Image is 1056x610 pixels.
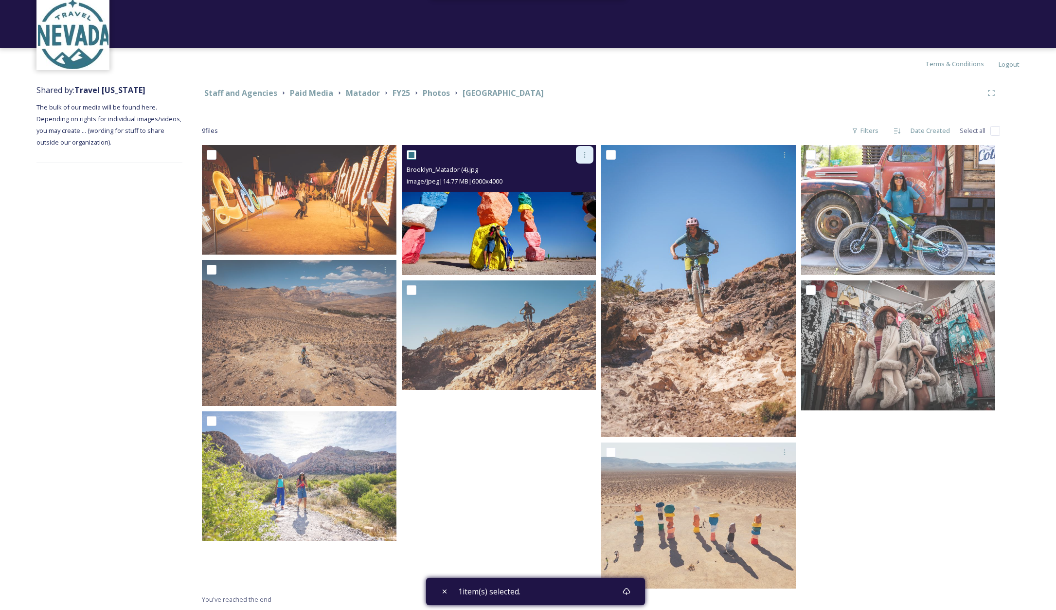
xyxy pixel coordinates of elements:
img: Brooklyn_Matador (2).jpg [801,145,996,275]
strong: Matador [346,88,380,98]
img: Brooklyn_Matador (1).jpg [202,411,396,541]
strong: Staff and Agencies [204,88,277,98]
span: Logout [999,60,1020,69]
span: 1 item(s) selected. [458,586,520,597]
div: Date Created [906,121,955,140]
span: You've reached the end [202,595,271,604]
span: 9 file s [202,126,218,135]
img: Brooklyn_Matador (3).tif [202,145,396,255]
img: Brooklyn_Matador (4).jpg [402,145,596,275]
span: Terms & Conditions [925,59,984,68]
img: Brooklyn_Matador (5).tif [402,280,596,390]
span: Brooklyn_Matador (4).jpg [407,165,478,174]
img: Brooklyn_Matador (4).tif [202,260,396,406]
strong: Paid Media [290,88,333,98]
img: Brooklyn_Matador (2).tif [601,443,796,588]
img: Brooklyn_Matador (1).tif [801,280,996,410]
strong: Travel [US_STATE] [74,85,145,95]
strong: Photos [423,88,450,98]
img: Brooklyn_Matador (3).jpg [601,145,796,437]
span: image/jpeg | 14.77 MB | 6000 x 4000 [407,177,502,185]
a: Terms & Conditions [925,58,999,70]
div: Filters [847,121,883,140]
strong: [GEOGRAPHIC_DATA] [463,88,544,98]
strong: FY25 [393,88,410,98]
span: Select all [960,126,985,135]
span: Shared by: [36,85,145,95]
span: The bulk of our media will be found here. Depending on rights for individual images/videos, you m... [36,103,183,147]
